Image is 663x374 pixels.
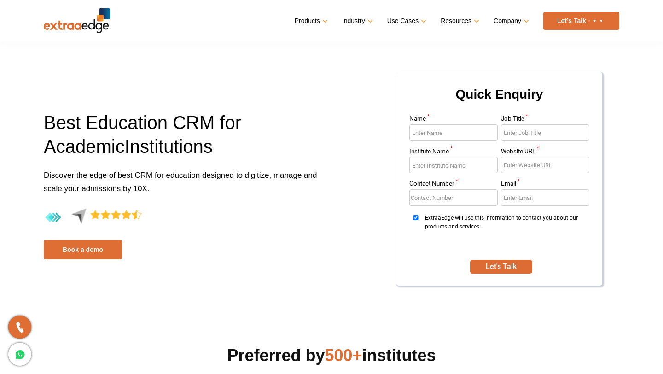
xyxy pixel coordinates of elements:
[407,83,591,116] h2: Quick Enquiry
[130,136,213,157] span: nstitutions
[409,148,498,157] label: Institute Name
[501,189,589,206] input: Enter Email
[501,124,589,141] input: Enter Job Title
[501,157,589,173] input: Enter Website URL
[409,181,498,189] label: Contact Number
[441,14,477,28] a: Resources
[44,345,619,367] h2: Preferred by institutes
[342,14,371,28] a: Industry
[409,124,498,141] input: Enter Name
[494,14,527,28] a: Company
[56,136,125,157] span: cademic
[44,171,317,193] span: Discover the edge of best CRM for education designed to digitize, manage and scale your admission...
[501,181,589,189] label: Email
[44,111,325,169] h1: Best Education CRM for A I
[325,346,362,365] span: 500+
[295,14,326,28] a: Products
[543,12,619,30] a: Let’s Talk
[501,148,589,157] label: Website URL
[409,215,422,220] input: ExtraaEdge will use this information to contact you about our products and services.
[501,116,589,124] label: Job Title
[409,116,498,124] label: Name
[409,157,498,173] input: Enter Institute Name
[44,240,122,259] a: Book a demo
[470,260,532,274] button: SUBMIT
[387,14,425,28] a: Use Cases
[44,208,142,227] img: 4.4-aggregate-rating-by-users
[425,214,587,248] span: ExtraaEdge will use this information to contact you about our products and services.
[409,189,498,206] input: Enter Contact Number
